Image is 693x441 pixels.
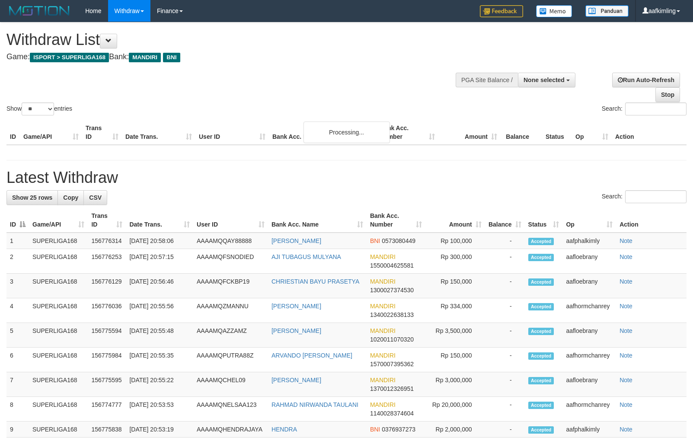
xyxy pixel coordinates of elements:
[193,249,268,274] td: AAAAMQFSNODIED
[370,361,414,367] span: Copy 1570007395362 to clipboard
[88,249,126,274] td: 156776253
[126,274,193,298] td: [DATE] 20:56:46
[528,254,554,261] span: Accepted
[528,238,554,245] span: Accepted
[271,352,352,359] a: ARVANDO [PERSON_NAME]
[193,233,268,249] td: AAAAMQQAY88888
[562,274,616,298] td: aafloebrany
[88,208,126,233] th: Trans ID: activate to sort column ascending
[370,426,380,433] span: BNI
[271,401,358,408] a: RAHMAD NIRWANDA TAULANI
[528,278,554,286] span: Accepted
[501,120,542,145] th: Balance
[193,208,268,233] th: User ID: activate to sort column ascending
[126,298,193,323] td: [DATE] 20:55:56
[485,233,525,249] td: -
[126,397,193,422] td: [DATE] 20:53:53
[122,120,195,145] th: Date Trans.
[370,336,414,343] span: Copy 1020011070320 to clipboard
[562,249,616,274] td: aafloebrany
[6,4,72,17] img: MOTION_logo.png
[303,121,390,143] div: Processing...
[63,194,78,201] span: Copy
[29,249,88,274] td: SUPERLIGA168
[370,410,414,417] span: Copy 1140028374604 to clipboard
[425,372,485,397] td: Rp 3,000,000
[20,120,82,145] th: Game/API
[485,323,525,348] td: -
[528,352,554,360] span: Accepted
[625,102,687,115] input: Search:
[29,323,88,348] td: SUPERLIGA168
[528,377,554,384] span: Accepted
[370,303,396,310] span: MANDIRI
[370,352,396,359] span: MANDIRI
[193,323,268,348] td: AAAAMQAZZAMZ
[525,208,563,233] th: Status: activate to sort column ascending
[29,372,88,397] td: SUPERLIGA168
[524,77,565,83] span: None selected
[126,323,193,348] td: [DATE] 20:55:48
[6,169,687,186] h1: Latest Withdraw
[12,194,52,201] span: Show 25 rows
[480,5,523,17] img: Feedback.jpg
[88,233,126,249] td: 156776314
[620,303,632,310] a: Note
[6,208,29,233] th: ID: activate to sort column descending
[620,327,632,334] a: Note
[425,422,485,438] td: Rp 2,000,000
[528,402,554,409] span: Accepted
[29,274,88,298] td: SUPERLIGA168
[370,237,380,244] span: BNI
[572,120,612,145] th: Op
[620,352,632,359] a: Note
[126,249,193,274] td: [DATE] 20:57:15
[30,53,109,62] span: ISPORT > SUPERLIGA168
[29,233,88,249] td: SUPERLIGA168
[616,208,687,233] th: Action
[82,120,122,145] th: Trans ID
[193,348,268,372] td: AAAAMQPUTRA88Z
[6,190,58,205] a: Show 25 rows
[29,208,88,233] th: Game/API: activate to sort column ascending
[22,102,54,115] select: Showentries
[562,233,616,249] td: aafphalkimly
[562,397,616,422] td: aafhormchanrey
[271,303,321,310] a: [PERSON_NAME]
[425,298,485,323] td: Rp 334,000
[271,278,359,285] a: CHRIESTIAN BAYU PRASETYA
[425,323,485,348] td: Rp 3,500,000
[620,237,632,244] a: Note
[126,233,193,249] td: [DATE] 20:58:06
[193,298,268,323] td: AAAAMQZMANNU
[438,120,501,145] th: Amount
[425,208,485,233] th: Amount: activate to sort column ascending
[620,253,632,260] a: Note
[6,348,29,372] td: 6
[6,102,72,115] label: Show entries
[6,249,29,274] td: 2
[6,233,29,249] td: 1
[612,73,680,87] a: Run Auto-Refresh
[129,53,161,62] span: MANDIRI
[485,298,525,323] td: -
[193,422,268,438] td: AAAAMQHENDRAJAYA
[193,397,268,422] td: AAAAMQNELSAA123
[370,278,396,285] span: MANDIRI
[602,102,687,115] label: Search:
[562,348,616,372] td: aafhormchanrey
[542,120,572,145] th: Status
[485,249,525,274] td: -
[271,377,321,383] a: [PERSON_NAME]
[585,5,629,17] img: panduan.png
[29,298,88,323] td: SUPERLIGA168
[528,426,554,434] span: Accepted
[193,274,268,298] td: AAAAMQFCKBP19
[562,323,616,348] td: aafloebrany
[269,120,376,145] th: Bank Acc. Name
[57,190,84,205] a: Copy
[518,73,575,87] button: None selected
[126,208,193,233] th: Date Trans.: activate to sort column ascending
[620,426,632,433] a: Note
[6,323,29,348] td: 5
